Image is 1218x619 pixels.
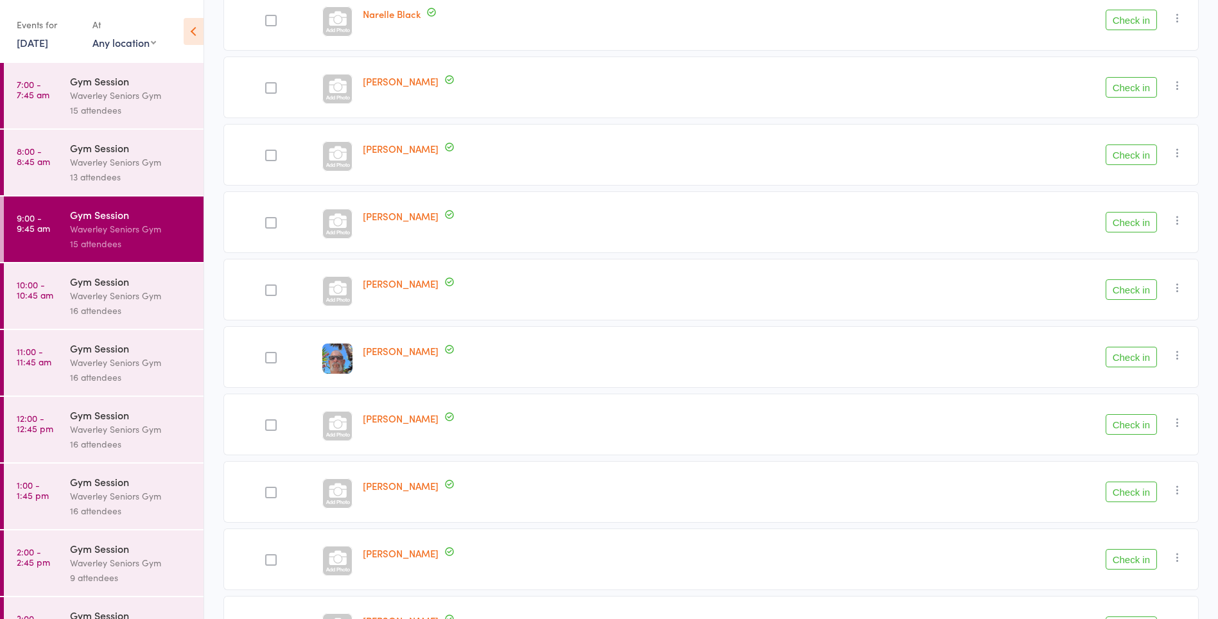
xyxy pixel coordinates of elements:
[70,207,193,222] div: Gym Session
[4,464,204,529] a: 1:00 -1:45 pmGym SessionWaverley Seniors Gym16 attendees
[70,155,193,170] div: Waverley Seniors Gym
[70,170,193,184] div: 13 attendees
[70,288,193,303] div: Waverley Seniors Gym
[1106,10,1157,30] button: Check in
[70,541,193,555] div: Gym Session
[17,480,49,500] time: 1:00 - 1:45 pm
[17,279,53,300] time: 10:00 - 10:45 am
[17,79,49,100] time: 7:00 - 7:45 am
[17,546,50,567] time: 2:00 - 2:45 pm
[363,546,439,560] a: [PERSON_NAME]
[4,63,204,128] a: 7:00 -7:45 amGym SessionWaverley Seniors Gym15 attendees
[1106,144,1157,165] button: Check in
[92,14,156,35] div: At
[4,530,204,596] a: 2:00 -2:45 pmGym SessionWaverley Seniors Gym9 attendees
[1106,549,1157,570] button: Check in
[322,344,352,374] img: image1754198606.png
[70,236,193,251] div: 15 attendees
[70,555,193,570] div: Waverley Seniors Gym
[4,397,204,462] a: 12:00 -12:45 pmGym SessionWaverley Seniors Gym16 attendees
[363,344,439,358] a: [PERSON_NAME]
[17,213,50,233] time: 9:00 - 9:45 am
[70,274,193,288] div: Gym Session
[1106,279,1157,300] button: Check in
[1106,212,1157,232] button: Check in
[70,408,193,422] div: Gym Session
[363,142,439,155] a: [PERSON_NAME]
[1106,77,1157,98] button: Check in
[1106,482,1157,502] button: Check in
[70,437,193,451] div: 16 attendees
[363,412,439,425] a: [PERSON_NAME]
[4,130,204,195] a: 8:00 -8:45 amGym SessionWaverley Seniors Gym13 attendees
[70,103,193,118] div: 15 attendees
[70,489,193,503] div: Waverley Seniors Gym
[17,346,51,367] time: 11:00 - 11:45 am
[70,303,193,318] div: 16 attendees
[70,355,193,370] div: Waverley Seniors Gym
[70,475,193,489] div: Gym Session
[4,263,204,329] a: 10:00 -10:45 amGym SessionWaverley Seniors Gym16 attendees
[70,88,193,103] div: Waverley Seniors Gym
[17,146,50,166] time: 8:00 - 8:45 am
[70,570,193,585] div: 9 attendees
[70,341,193,355] div: Gym Session
[92,35,156,49] div: Any location
[70,370,193,385] div: 16 attendees
[1106,414,1157,435] button: Check in
[363,277,439,290] a: [PERSON_NAME]
[4,196,204,262] a: 9:00 -9:45 amGym SessionWaverley Seniors Gym15 attendees
[70,222,193,236] div: Waverley Seniors Gym
[363,209,439,223] a: [PERSON_NAME]
[4,330,204,396] a: 11:00 -11:45 amGym SessionWaverley Seniors Gym16 attendees
[1106,347,1157,367] button: Check in
[70,503,193,518] div: 16 attendees
[70,422,193,437] div: Waverley Seniors Gym
[17,14,80,35] div: Events for
[363,479,439,493] a: [PERSON_NAME]
[363,74,439,88] a: [PERSON_NAME]
[17,413,53,433] time: 12:00 - 12:45 pm
[70,74,193,88] div: Gym Session
[363,7,421,21] a: Narelle Black
[17,35,48,49] a: [DATE]
[70,141,193,155] div: Gym Session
